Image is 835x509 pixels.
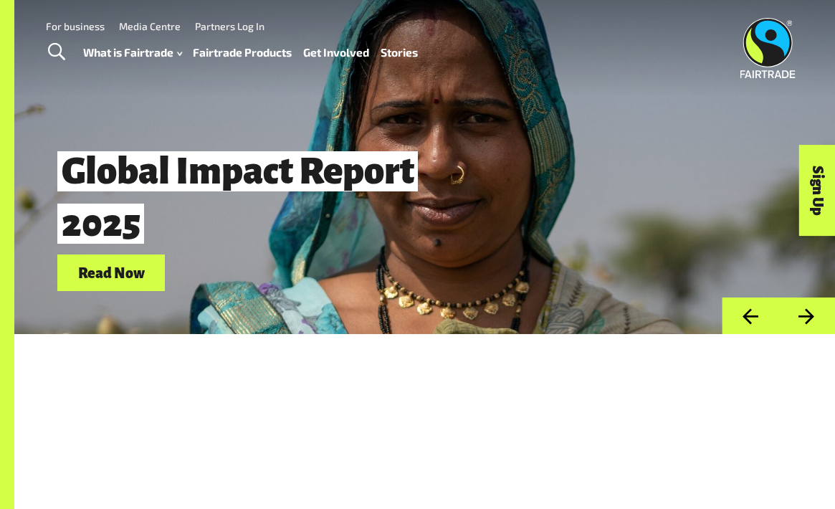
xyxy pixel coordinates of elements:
a: Fairtrade Products [193,42,292,62]
a: Toggle Search [39,34,74,70]
a: Partners Log In [195,20,264,32]
a: Read Now [57,255,165,291]
a: For business [46,20,105,32]
button: Previous [722,298,778,334]
span: Global Impact Report 2025 [57,151,418,244]
button: Next [778,298,835,334]
a: Get Involved [303,42,369,62]
a: Media Centre [119,20,181,32]
a: Stories [381,42,418,62]
a: What is Fairtrade [83,42,182,62]
img: Fairtrade Australia New Zealand logo [740,18,795,78]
